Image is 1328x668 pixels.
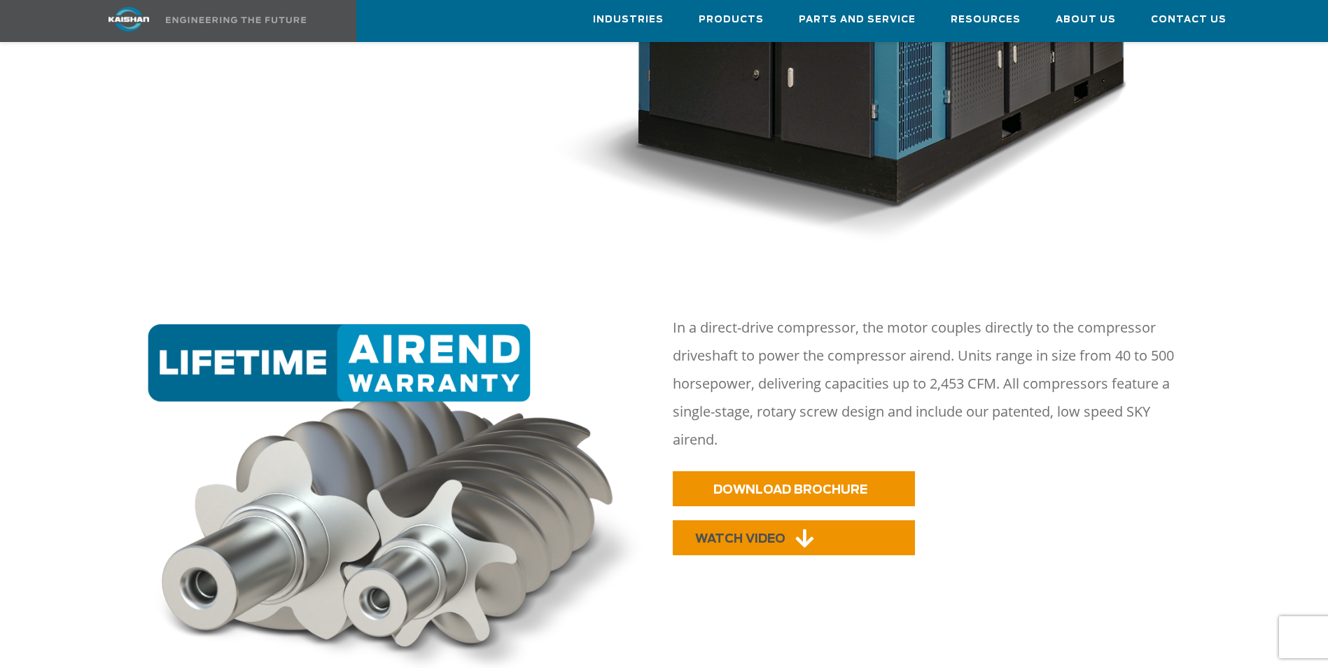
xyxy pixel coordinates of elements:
a: Contact Us [1151,1,1226,39]
span: DOWNLOAD BROCHURE [713,484,867,496]
a: Parts and Service [799,1,916,39]
span: Parts and Service [799,12,916,28]
a: Resources [951,1,1021,39]
span: Products [699,12,764,28]
span: Industries [593,12,664,28]
a: About Us [1056,1,1116,39]
a: Products [699,1,764,39]
a: WATCH VIDEO [673,520,915,555]
span: WATCH VIDEO [695,533,785,545]
span: Resources [951,12,1021,28]
p: In a direct-drive compressor, the motor couples directly to the compressor driveshaft to power th... [673,314,1196,454]
img: kaishan logo [76,7,181,32]
a: DOWNLOAD BROCHURE [673,471,915,506]
span: Contact Us [1151,12,1226,28]
a: Industries [593,1,664,39]
img: Engineering the future [166,17,306,23]
span: About Us [1056,12,1116,28]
